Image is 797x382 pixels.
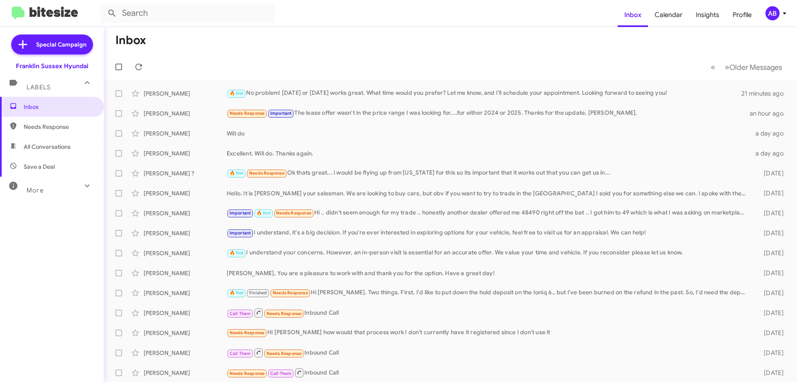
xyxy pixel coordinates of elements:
div: [PERSON_NAME] [144,209,227,217]
div: a day ago [751,149,790,158]
div: [PERSON_NAME] [144,249,227,257]
span: More [27,187,44,194]
span: Call Them [230,311,251,316]
div: Inbound Call [227,367,751,378]
span: Needs Response [276,210,311,216]
div: Ok thats great... i would be flying up from [US_STATE] for this so its important that it works ou... [227,168,751,178]
span: Needs Response [266,311,302,316]
div: [PERSON_NAME] [144,129,227,138]
div: [DATE] [751,209,790,217]
div: [PERSON_NAME] [144,189,227,197]
div: [PERSON_NAME] [144,229,227,237]
div: Franklin Sussex Hyundai [16,62,88,70]
div: [PERSON_NAME], You are a pleasure to work with and thank you for the option. Have a great day! [227,269,751,277]
span: Needs Response [24,123,94,131]
span: Inbox [24,103,94,111]
span: 🔥 Hot [230,250,244,256]
span: Special Campaign [36,40,86,49]
span: » [725,62,729,72]
div: [DATE] [751,189,790,197]
div: Inbound Call [227,308,751,318]
a: Inbox [618,3,648,27]
span: Needs Response [230,330,265,335]
div: Will do [227,129,751,138]
div: an hour ago [750,109,790,118]
span: 🔥 Hot [257,210,271,216]
span: All Conversations [24,143,71,151]
div: [PERSON_NAME] [144,149,227,158]
div: [DATE] [751,229,790,237]
span: Needs Response [266,351,302,356]
div: [DATE] [751,169,790,177]
span: « [711,62,715,72]
input: Search [100,3,275,23]
div: Hi [PERSON_NAME] how would that process work I don't currently have it registered since I don't u... [227,328,751,338]
div: Inbound Call [227,347,751,358]
h1: Inbox [115,34,146,47]
span: Call Them [270,371,292,376]
a: Profile [726,3,758,27]
div: [DATE] [751,349,790,357]
nav: Page navigation example [706,59,787,76]
div: AB [765,6,780,20]
div: [DATE] [751,369,790,377]
div: [DATE] [751,269,790,277]
span: Labels [27,84,51,91]
div: Excellent. Will do. Thanks again. [227,149,751,158]
div: [PERSON_NAME] [144,109,227,118]
div: [PERSON_NAME] [144,349,227,357]
div: [PERSON_NAME] [144,329,227,337]
div: No problem! [DATE] or [DATE] works great. What time would you prefer? Let me know, and I’ll sched... [227,89,741,98]
span: 🔥 Hot [230,290,244,296]
div: I understand your concerns. However, an in-person visit is essential for an accurate offer. We va... [227,248,751,258]
span: Finished [249,290,267,296]
a: Calendar [648,3,689,27]
div: [PERSON_NAME] [144,289,227,297]
span: Important [230,230,251,236]
span: Save a Deal [24,163,55,171]
div: [PERSON_NAME] [144,89,227,98]
div: [PERSON_NAME] [144,269,227,277]
button: Previous [706,59,720,76]
div: 21 minutes ago [741,89,790,98]
div: [DATE] [751,289,790,297]
div: I understand, it's a big decision. If you're ever interested in exploring options for your vehicl... [227,228,751,238]
div: Hi .. didn't seem enough for my trade .. honestly another dealer offered me 48490 right off the b... [227,208,751,218]
div: [PERSON_NAME] [144,369,227,377]
a: Special Campaign [11,35,93,54]
span: Important [230,210,251,216]
span: Needs Response [273,290,308,296]
div: Hello. It is [PERSON_NAME] your salesman. We are looking to buy cars, but obv if you want to try ... [227,189,751,197]
span: Older Messages [729,63,782,72]
div: Hi [PERSON_NAME]. Two things. First, I'd like to put down the hold deposit on the Ioniq 6., but I... [227,288,751,298]
span: 🔥 Hot [230,170,244,176]
button: AB [758,6,788,20]
span: Important [270,111,292,116]
span: Needs Response [230,111,265,116]
a: Insights [689,3,726,27]
span: 🔥 Hot [230,91,244,96]
div: [PERSON_NAME] [144,309,227,317]
div: [DATE] [751,329,790,337]
div: [DATE] [751,249,790,257]
button: Next [720,59,787,76]
div: The lease offer wasn't in the price range I was looking for....for either 2024 or 2025. Thanks fo... [227,108,750,118]
div: [DATE] [751,309,790,317]
span: Needs Response [230,371,265,376]
span: Call Them [230,351,251,356]
div: a day ago [751,129,790,138]
span: Needs Response [249,170,284,176]
div: [PERSON_NAME] ? [144,169,227,177]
